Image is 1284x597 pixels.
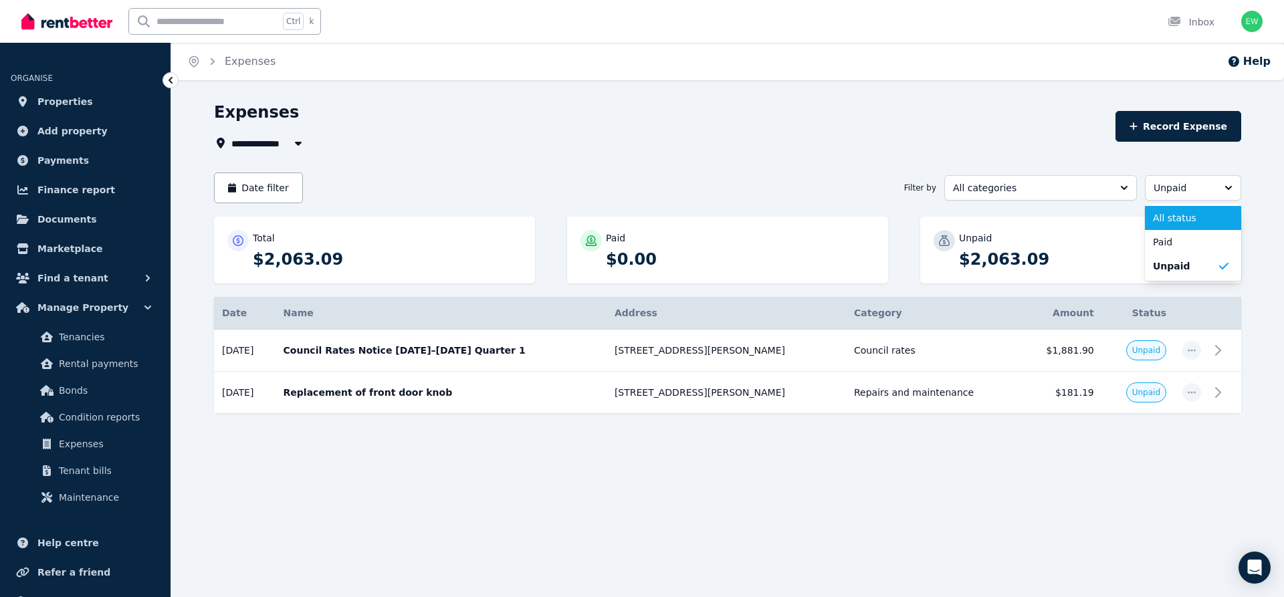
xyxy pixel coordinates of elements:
[59,463,149,479] span: Tenant bills
[1153,211,1217,225] span: All status
[59,409,149,425] span: Condition reports
[59,382,149,398] span: Bonds
[846,372,1021,414] td: Repairs and maintenance
[59,489,149,505] span: Maintenance
[1153,235,1217,249] span: Paid
[953,181,1109,195] span: All categories
[11,235,160,262] a: Marketplace
[11,265,160,291] button: Find a tenant
[37,535,99,551] span: Help centre
[11,118,160,144] a: Add property
[1145,203,1241,281] ul: Unpaid
[959,231,992,245] p: Unpaid
[37,270,108,286] span: Find a tenant
[16,484,154,511] a: Maintenance
[283,13,304,30] span: Ctrl
[959,249,1228,270] p: $2,063.09
[284,344,599,357] p: Council Rates Notice [DATE]–[DATE] Quarter 1
[37,300,128,316] span: Manage Property
[37,123,108,139] span: Add property
[16,404,154,431] a: Condition reports
[1132,345,1160,356] span: Unpaid
[16,431,154,457] a: Expenses
[276,297,607,330] th: Name
[11,74,53,83] span: ORGANISE
[37,211,97,227] span: Documents
[1132,387,1160,398] span: Unpaid
[11,206,160,233] a: Documents
[37,182,115,198] span: Finance report
[11,529,160,556] a: Help centre
[284,386,599,399] p: Replacement of front door knob
[1168,15,1214,29] div: Inbox
[16,377,154,404] a: Bonds
[37,152,89,168] span: Payments
[37,94,93,110] span: Properties
[1021,297,1102,330] th: Amount
[846,297,1021,330] th: Category
[309,16,314,27] span: k
[1154,181,1214,195] span: Unpaid
[606,249,875,270] p: $0.00
[37,241,102,257] span: Marketplace
[16,350,154,377] a: Rental payments
[253,231,275,245] p: Total
[214,102,299,123] h1: Expenses
[214,172,303,203] button: Date filter
[1241,11,1263,32] img: Errol Weber
[59,356,149,372] span: Rental payments
[607,330,846,372] td: [STREET_ADDRESS][PERSON_NAME]
[606,231,625,245] p: Paid
[944,175,1137,201] button: All categories
[37,564,110,580] span: Refer a friend
[1239,552,1271,584] div: Open Intercom Messenger
[16,457,154,484] a: Tenant bills
[11,88,160,115] a: Properties
[1115,111,1241,142] button: Record Expense
[904,183,936,193] span: Filter by
[1021,372,1102,414] td: $181.19
[1227,53,1271,70] button: Help
[11,559,160,586] a: Refer a friend
[171,43,292,80] nav: Breadcrumb
[21,11,112,31] img: RentBetter
[1102,297,1174,330] th: Status
[214,372,276,414] td: [DATE]
[11,176,160,203] a: Finance report
[16,324,154,350] a: Tenancies
[59,329,149,345] span: Tenancies
[214,330,276,372] td: [DATE]
[846,330,1021,372] td: Council rates
[214,297,276,330] th: Date
[11,147,160,174] a: Payments
[11,294,160,321] button: Manage Property
[607,372,846,414] td: [STREET_ADDRESS][PERSON_NAME]
[1153,259,1217,273] span: Unpaid
[253,249,522,270] p: $2,063.09
[225,55,276,68] a: Expenses
[59,436,149,452] span: Expenses
[1145,175,1241,201] button: Unpaid
[1021,330,1102,372] td: $1,881.90
[607,297,846,330] th: Address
